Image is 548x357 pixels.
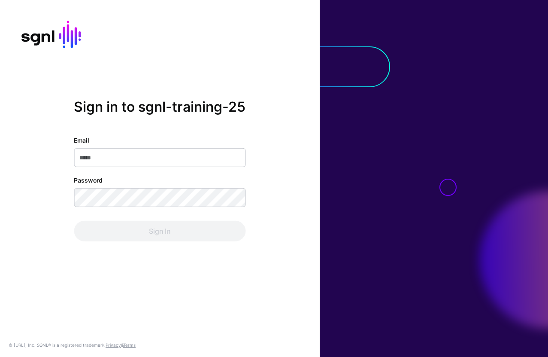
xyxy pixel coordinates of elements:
label: Password [74,176,103,185]
h2: Sign in to sgnl-training-25 [74,98,245,115]
a: Terms [123,342,136,348]
div: © [URL], Inc. SGNL® is a registered trademark. & [9,342,136,348]
label: Email [74,136,89,145]
a: Privacy [106,342,121,348]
